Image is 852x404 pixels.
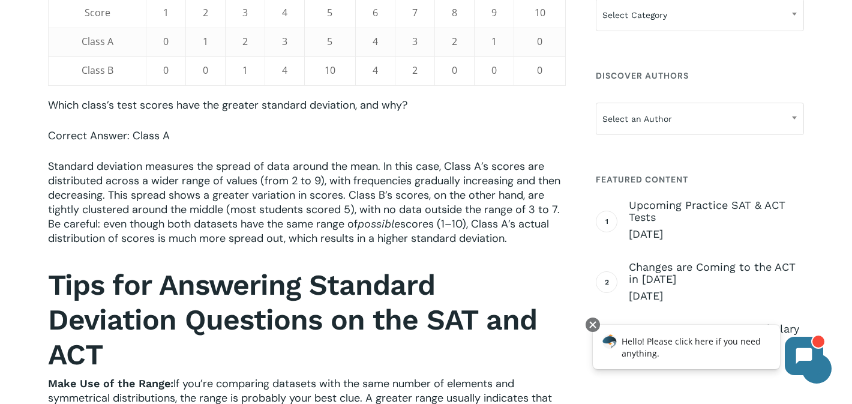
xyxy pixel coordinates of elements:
span: 8 [452,6,457,19]
span: 1 [163,6,169,19]
span: Which class’s test scores have the greater standard deviation, and why? [48,98,407,112]
span: 0 [452,64,457,77]
span: possible [358,217,400,230]
span: 5 [327,35,332,48]
h4: Featured Content [596,169,804,190]
span: 1 [203,35,208,48]
h4: Discover Authors [596,65,804,86]
span: 6 [373,6,378,19]
span: 1 [491,35,497,48]
span: Changes are Coming to the ACT in [DATE] [629,261,804,285]
span: Select an Author [596,106,803,131]
span: 10 [325,64,335,77]
span: 3 [412,35,418,48]
a: Changes are Coming to the ACT in [DATE] [DATE] [629,261,804,303]
a: Upcoming Practice SAT & ACT Tests [DATE] [629,199,804,241]
span: Upcoming Practice SAT & ACT Tests [629,199,804,223]
span: 3 [282,35,287,48]
span: Score [85,6,110,19]
span: 4 [373,64,378,77]
span: 0 [491,64,497,77]
span: 0 [163,35,169,48]
span: 5 [327,6,332,19]
span: 0 [163,64,169,77]
span: Class B [82,64,113,77]
span: 4 [282,64,287,77]
span: [DATE] [629,227,804,241]
span: Select an Author [596,103,804,135]
strong: Make Use of the Range: [48,377,173,390]
span: 1 [242,64,248,77]
span: 0 [537,64,542,77]
span: Standard deviation measures the spread of data around the mean. In this case, Class A’s scores ar... [48,159,560,231]
span: 4 [282,6,287,19]
span: Class A [82,35,113,48]
span: 2 [203,6,208,19]
span: scores (1–10), Class A’s actual distribution of scores is much more spread out, which results in ... [48,217,549,246]
span: 2 [242,35,248,48]
span: 2 [452,35,457,48]
b: Tips for Answering Standard Deviation Questions on the SAT and ACT [48,268,537,372]
span: 2 [412,64,418,77]
span: 0 [203,64,208,77]
span: 7 [412,6,418,19]
iframe: Chatbot [580,315,835,387]
span: 10 [535,6,545,19]
span: 0 [537,35,542,48]
span: Correct Answer: Class A [48,128,170,143]
span: [DATE] [629,289,804,303]
span: 4 [373,35,378,48]
span: 9 [491,6,497,19]
span: 3 [242,6,248,19]
span: Select Category [596,2,803,28]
